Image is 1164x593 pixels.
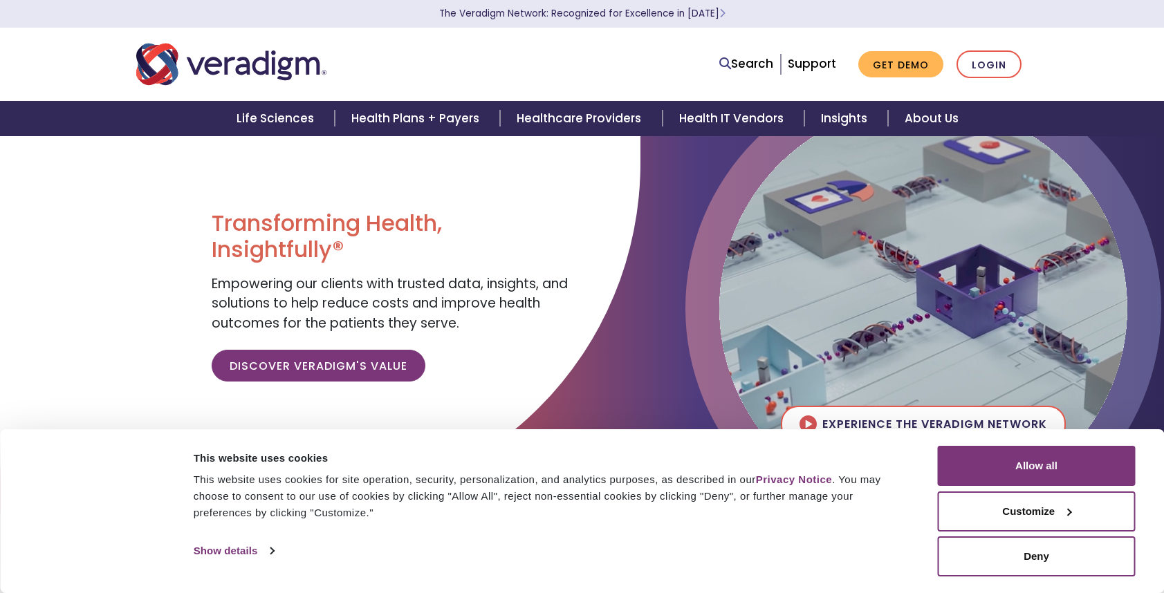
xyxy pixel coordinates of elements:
[136,41,326,87] img: Veradigm logo
[212,274,568,332] span: Empowering our clients with trusted data, insights, and solutions to help reduce costs and improv...
[957,50,1022,79] a: Login
[500,101,662,136] a: Healthcare Providers
[888,101,975,136] a: About Us
[194,540,274,561] a: Show details
[439,7,726,20] a: The Veradigm Network: Recognized for Excellence in [DATE]Learn More
[719,7,726,20] span: Learn More
[335,101,500,136] a: Health Plans + Payers
[212,350,425,382] a: Discover Veradigm's Value
[938,446,1136,486] button: Allow all
[194,471,907,521] div: This website uses cookies for site operation, security, personalization, and analytics purposes, ...
[663,101,804,136] a: Health IT Vendors
[938,536,1136,576] button: Deny
[756,473,832,485] a: Privacy Notice
[804,101,888,136] a: Insights
[788,55,836,72] a: Support
[858,51,943,78] a: Get Demo
[212,210,571,263] h1: Transforming Health, Insightfully®
[220,101,335,136] a: Life Sciences
[719,55,773,73] a: Search
[938,491,1136,531] button: Customize
[194,450,907,467] div: This website uses cookies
